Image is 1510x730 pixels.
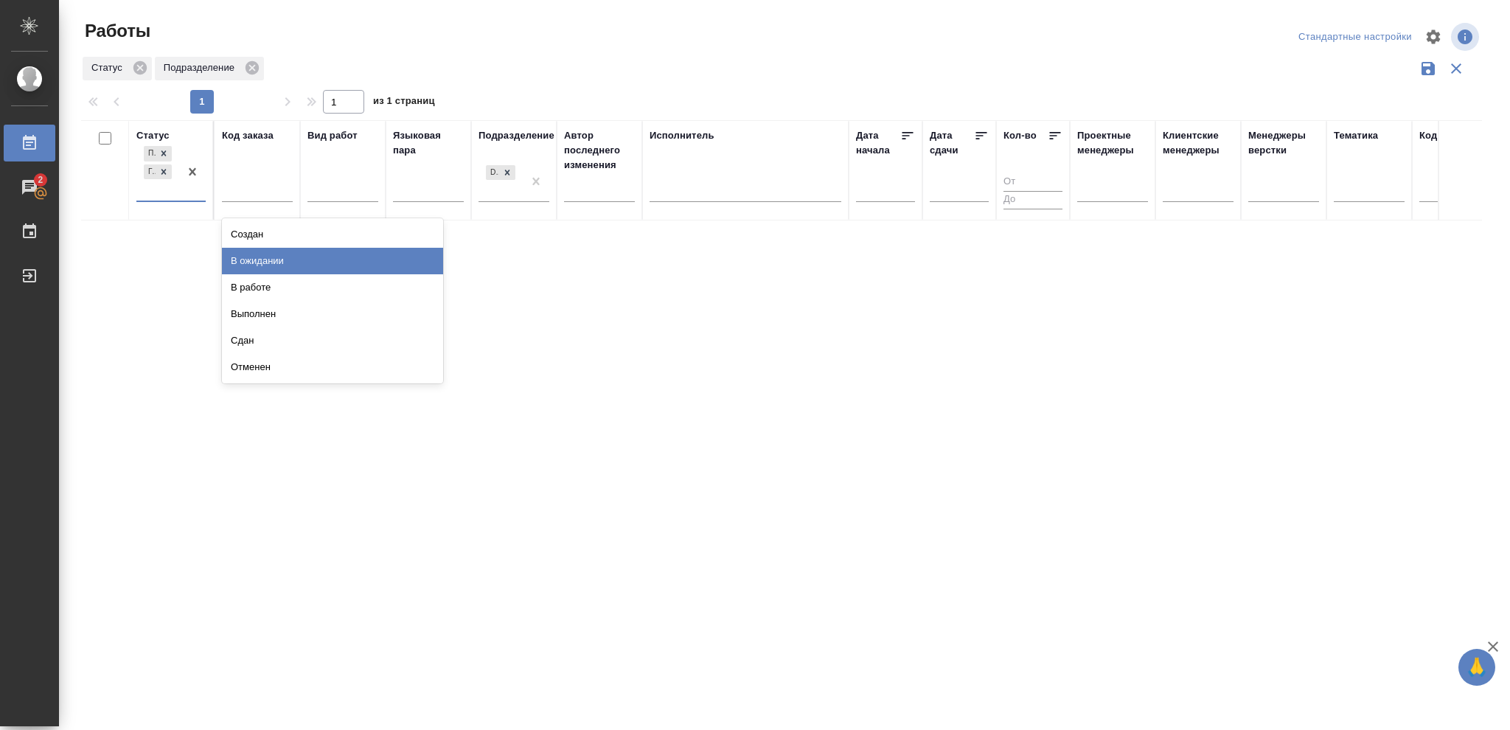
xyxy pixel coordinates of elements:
[484,164,517,182] div: DTPlight
[1248,128,1319,158] div: Менеджеры верстки
[222,128,274,143] div: Код заказа
[136,128,170,143] div: Статус
[1464,652,1489,683] span: 🙏
[479,128,554,143] div: Подразделение
[142,145,173,163] div: Подбор, Готов к работе
[222,248,443,274] div: В ожидании
[1419,128,1476,143] div: Код работы
[91,60,128,75] p: Статус
[650,128,714,143] div: Исполнитель
[222,301,443,327] div: Выполнен
[1458,649,1495,686] button: 🙏
[1334,128,1378,143] div: Тематика
[4,169,55,206] a: 2
[1077,128,1148,158] div: Проектные менеджеры
[155,57,264,80] div: Подразделение
[486,165,499,181] div: DTPlight
[83,57,152,80] div: Статус
[144,164,156,180] div: Готов к работе
[1442,55,1470,83] button: Сбросить фильтры
[564,128,635,173] div: Автор последнего изменения
[1451,23,1482,51] span: Посмотреть информацию
[373,92,435,114] span: из 1 страниц
[1003,173,1062,191] input: От
[1416,19,1451,55] span: Настроить таблицу
[393,128,464,158] div: Языковая пара
[1003,128,1037,143] div: Кол-во
[164,60,240,75] p: Подразделение
[1003,191,1062,209] input: До
[222,354,443,380] div: Отменен
[142,163,173,181] div: Подбор, Готов к работе
[1163,128,1234,158] div: Клиентские менеджеры
[222,274,443,301] div: В работе
[307,128,358,143] div: Вид работ
[81,19,150,43] span: Работы
[1295,26,1416,49] div: split button
[930,128,974,158] div: Дата сдачи
[1414,55,1442,83] button: Сохранить фильтры
[29,173,52,187] span: 2
[856,128,900,158] div: Дата начала
[222,327,443,354] div: Сдан
[144,146,156,161] div: Подбор
[222,221,443,248] div: Создан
